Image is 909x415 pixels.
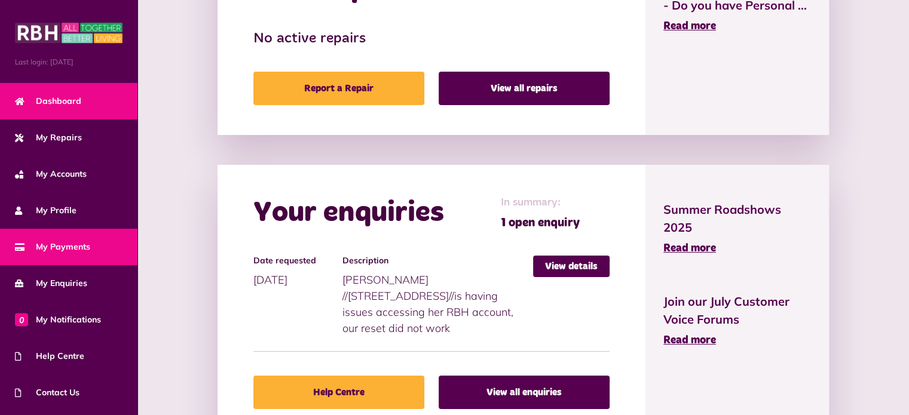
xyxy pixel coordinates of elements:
span: Contact Us [15,386,79,399]
a: View details [533,256,610,277]
a: Help Centre [253,376,424,409]
span: Summer Roadshows 2025 [663,201,811,236]
img: MyRBH [15,21,123,45]
span: 1 open enquiry [501,214,580,232]
a: View all repairs [439,72,610,105]
h4: Date requested [253,256,336,266]
span: Dashboard [15,95,81,107]
span: In summary: [501,195,580,211]
span: Last login: [DATE] [15,57,123,67]
span: My Notifications [15,313,101,326]
span: Join our July Customer Voice Forums [663,293,811,328]
span: Read more [663,243,716,254]
span: Help Centre [15,350,84,362]
h2: Your enquiries [253,196,444,230]
a: Summer Roadshows 2025 Read more [663,201,811,257]
a: View all enquiries [439,376,610,409]
div: [PERSON_NAME] //[STREET_ADDRESS]//is having issues accessing her RBH account, our reset did not work [342,256,533,336]
span: My Accounts [15,168,87,180]
span: My Profile [15,204,76,217]
a: Report a Repair [253,72,424,105]
div: [DATE] [253,256,342,288]
span: Read more [663,21,716,32]
span: Read more [663,335,716,346]
span: My Payments [15,241,90,253]
span: My Enquiries [15,277,87,290]
span: My Repairs [15,131,82,144]
span: 0 [15,313,28,326]
h3: No active repairs [253,30,610,48]
h4: Description [342,256,527,266]
a: Join our July Customer Voice Forums Read more [663,293,811,349]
